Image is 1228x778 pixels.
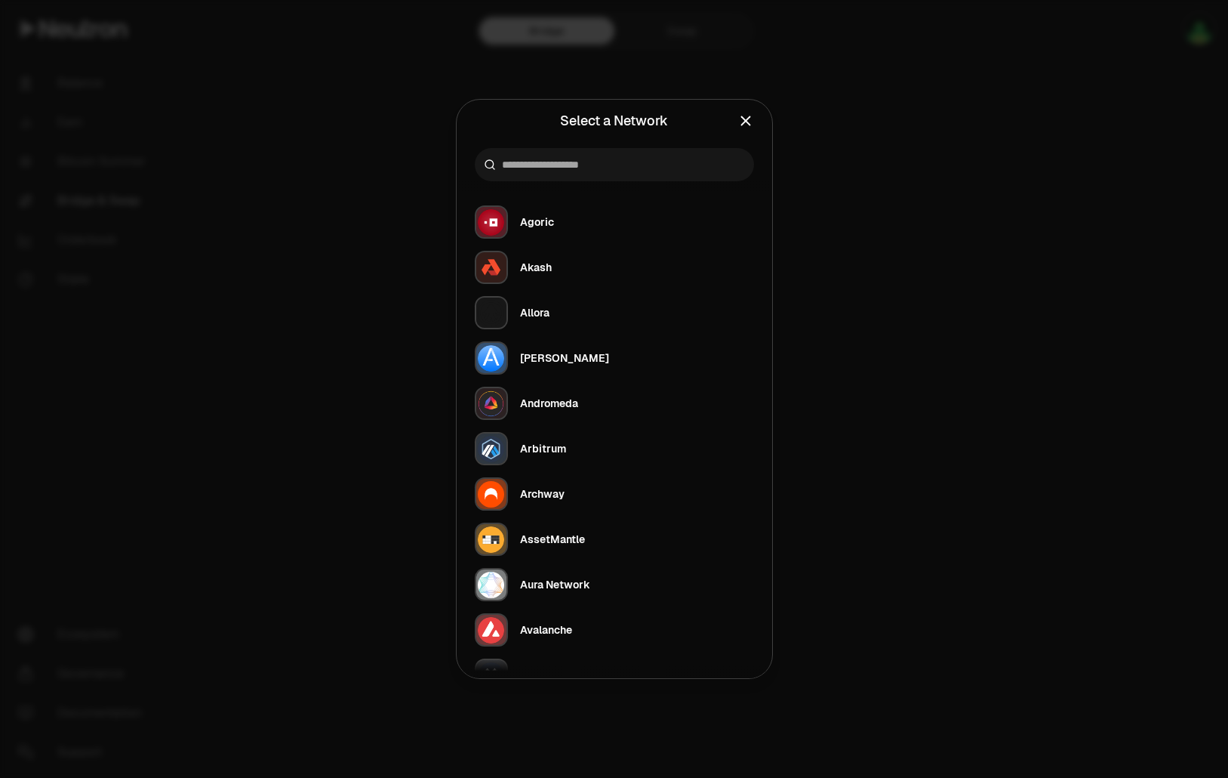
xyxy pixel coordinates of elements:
button: Althea LogoAlthea Logo[PERSON_NAME] [466,335,763,381]
div: AssetMantle [520,532,585,547]
button: Archway LogoArchway LogoArchway [466,471,763,517]
div: Akash [520,260,552,275]
div: Andromeda [520,396,578,411]
button: Axelar LogoAxelar LogoAxelar [466,653,763,698]
div: Allora [520,305,549,320]
div: Agoric [520,215,554,230]
div: Select a Network [560,110,668,131]
img: Archway Logo [478,481,504,508]
button: Arbitrum LogoArbitrum LogoArbitrum [466,426,763,471]
button: Agoric LogoAgoric LogoAgoric [466,199,763,245]
button: Allora LogoAllora LogoAllora [466,290,763,335]
img: Axelar Logo [478,662,504,689]
button: Close [737,110,754,131]
img: AssetMantle Logo [478,526,504,553]
img: Aura Network Logo [478,572,504,598]
img: Allora Logo [478,300,504,326]
div: Axelar [520,668,553,683]
div: [PERSON_NAME] [520,350,609,366]
img: Arbitrum Logo [478,436,504,462]
img: Althea Logo [478,345,504,372]
div: Archway [520,486,565,502]
img: Agoric Logo [478,209,504,236]
button: Avalanche LogoAvalanche LogoAvalanche [466,607,763,653]
img: Avalanche Logo [478,617,504,644]
button: Aura Network LogoAura Network LogoAura Network [466,562,763,607]
img: Akash Logo [478,255,504,281]
div: Avalanche [520,622,572,638]
div: Aura Network [520,577,590,592]
img: Andromeda Logo [478,391,504,417]
button: Akash LogoAkash LogoAkash [466,245,763,290]
div: Arbitrum [520,441,566,456]
button: AssetMantle LogoAssetMantle LogoAssetMantle [466,517,763,562]
button: Andromeda LogoAndromeda LogoAndromeda [466,381,763,426]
